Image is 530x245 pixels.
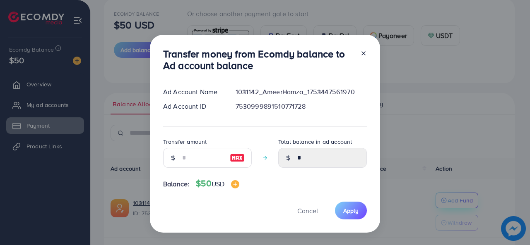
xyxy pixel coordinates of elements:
[343,207,359,215] span: Apply
[278,138,352,146] label: Total balance in ad account
[229,102,373,111] div: 7530999891510771728
[212,179,224,188] span: USD
[229,87,373,97] div: 1031142_AmeerHamza_1753447561970
[163,138,207,146] label: Transfer amount
[157,102,229,111] div: Ad Account ID
[163,48,354,72] h3: Transfer money from Ecomdy balance to Ad account balance
[163,179,189,189] span: Balance:
[287,202,328,219] button: Cancel
[196,178,239,189] h4: $50
[231,180,239,188] img: image
[335,202,367,219] button: Apply
[297,206,318,215] span: Cancel
[157,87,229,97] div: Ad Account Name
[230,153,245,163] img: image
